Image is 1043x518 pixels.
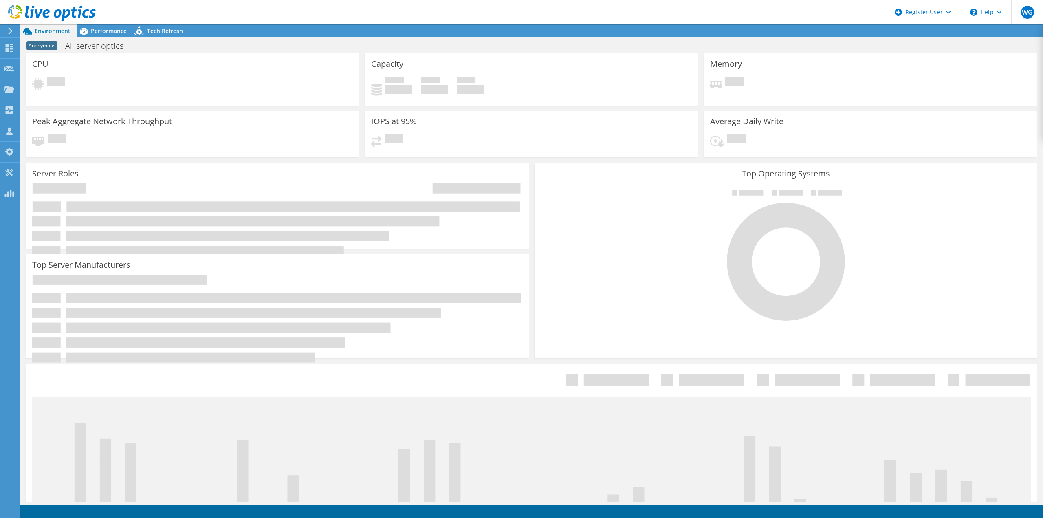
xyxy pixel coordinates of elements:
[710,60,742,68] h3: Memory
[710,117,783,126] h3: Average Daily Write
[371,117,417,126] h3: IOPS at 95%
[147,27,183,35] span: Tech Refresh
[457,77,475,85] span: Total
[26,41,57,50] span: Anonymous
[32,60,48,68] h3: CPU
[457,85,484,94] h4: 0 GiB
[727,134,746,145] span: Pending
[32,260,130,269] h3: Top Server Manufacturers
[35,27,70,35] span: Environment
[1021,6,1034,19] span: WG
[62,42,136,51] h1: All server optics
[421,77,440,85] span: Free
[32,169,79,178] h3: Server Roles
[385,85,412,94] h4: 0 GiB
[48,134,66,145] span: Pending
[47,77,65,88] span: Pending
[421,85,448,94] h4: 0 GiB
[385,134,403,145] span: Pending
[371,60,403,68] h3: Capacity
[385,77,404,85] span: Used
[970,9,977,16] svg: \n
[32,117,172,126] h3: Peak Aggregate Network Throughput
[91,27,127,35] span: Performance
[725,77,744,88] span: Pending
[541,169,1031,178] h3: Top Operating Systems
